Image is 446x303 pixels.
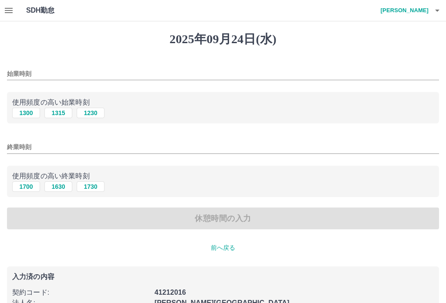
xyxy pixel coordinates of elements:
button: 1300 [12,108,40,118]
p: 入力済の内容 [12,273,434,280]
b: 41212016 [155,289,186,296]
button: 1315 [44,108,72,118]
button: 1700 [12,181,40,192]
p: 前へ戻る [7,243,439,252]
p: 契約コード : [12,287,149,298]
button: 1630 [44,181,72,192]
p: 使用頻度の高い終業時刻 [12,171,434,181]
p: 使用頻度の高い始業時刻 [12,97,434,108]
button: 1230 [77,108,105,118]
button: 1730 [77,181,105,192]
h1: 2025年09月24日(水) [7,32,439,47]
